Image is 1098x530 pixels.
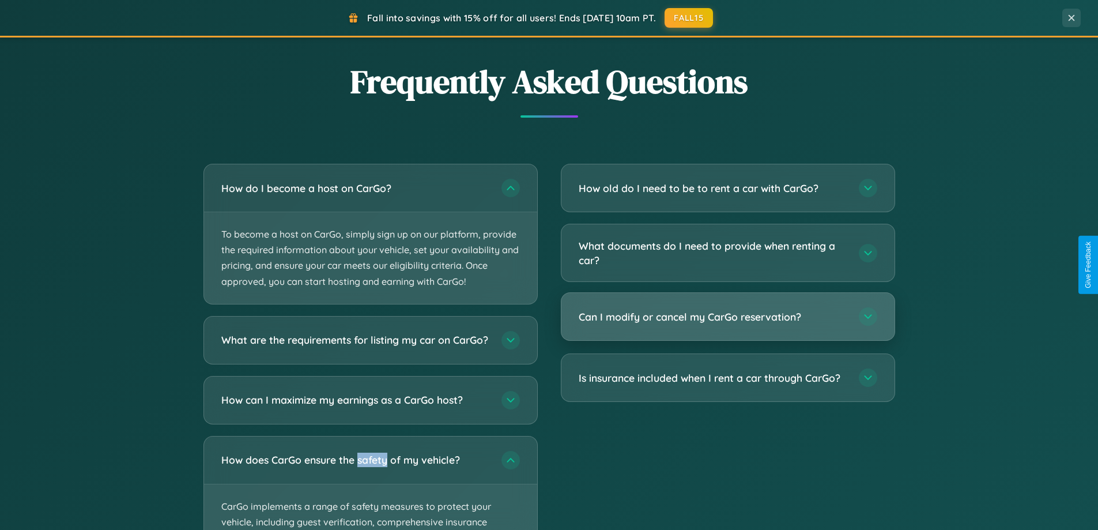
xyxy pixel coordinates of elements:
h3: What are the requirements for listing my car on CarGo? [221,333,490,347]
span: Fall into savings with 15% off for all users! Ends [DATE] 10am PT. [367,12,656,24]
h3: Can I modify or cancel my CarGo reservation? [579,310,847,324]
div: Give Feedback [1084,242,1092,288]
h3: What documents do I need to provide when renting a car? [579,239,847,267]
h3: Is insurance included when I rent a car through CarGo? [579,371,847,385]
h3: How can I maximize my earnings as a CarGo host? [221,393,490,407]
h3: How does CarGo ensure the safety of my vehicle? [221,453,490,467]
h2: Frequently Asked Questions [203,59,895,104]
h3: How do I become a host on CarGo? [221,181,490,196]
p: To become a host on CarGo, simply sign up on our platform, provide the required information about... [204,212,537,304]
button: FALL15 [665,8,713,28]
h3: How old do I need to be to rent a car with CarGo? [579,181,847,196]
